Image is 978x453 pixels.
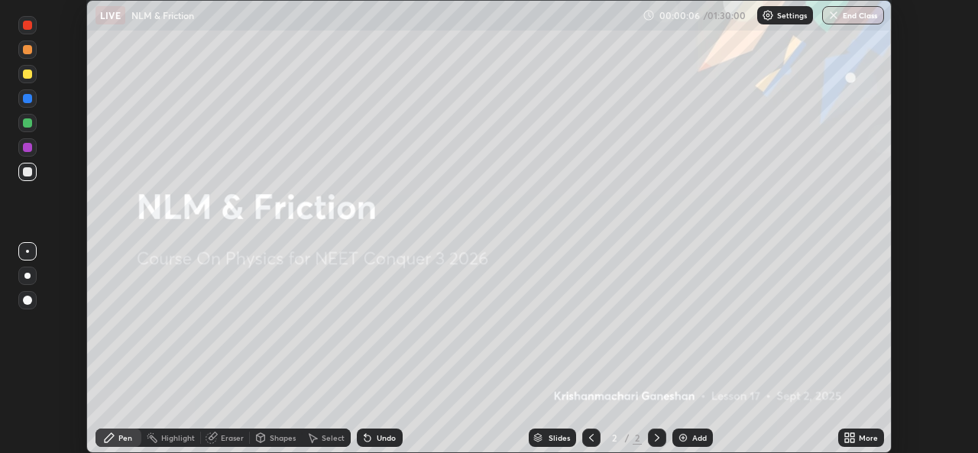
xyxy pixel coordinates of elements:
[677,432,689,444] img: add-slide-button
[607,433,622,442] div: 2
[322,434,345,442] div: Select
[822,6,884,24] button: End Class
[549,434,570,442] div: Slides
[692,434,707,442] div: Add
[118,434,132,442] div: Pen
[377,434,396,442] div: Undo
[131,9,194,21] p: NLM & Friction
[161,434,195,442] div: Highlight
[270,434,296,442] div: Shapes
[100,9,121,21] p: LIVE
[777,11,807,19] p: Settings
[827,9,840,21] img: end-class-cross
[625,433,630,442] div: /
[762,9,774,21] img: class-settings-icons
[221,434,244,442] div: Eraser
[633,431,642,445] div: 2
[859,434,878,442] div: More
